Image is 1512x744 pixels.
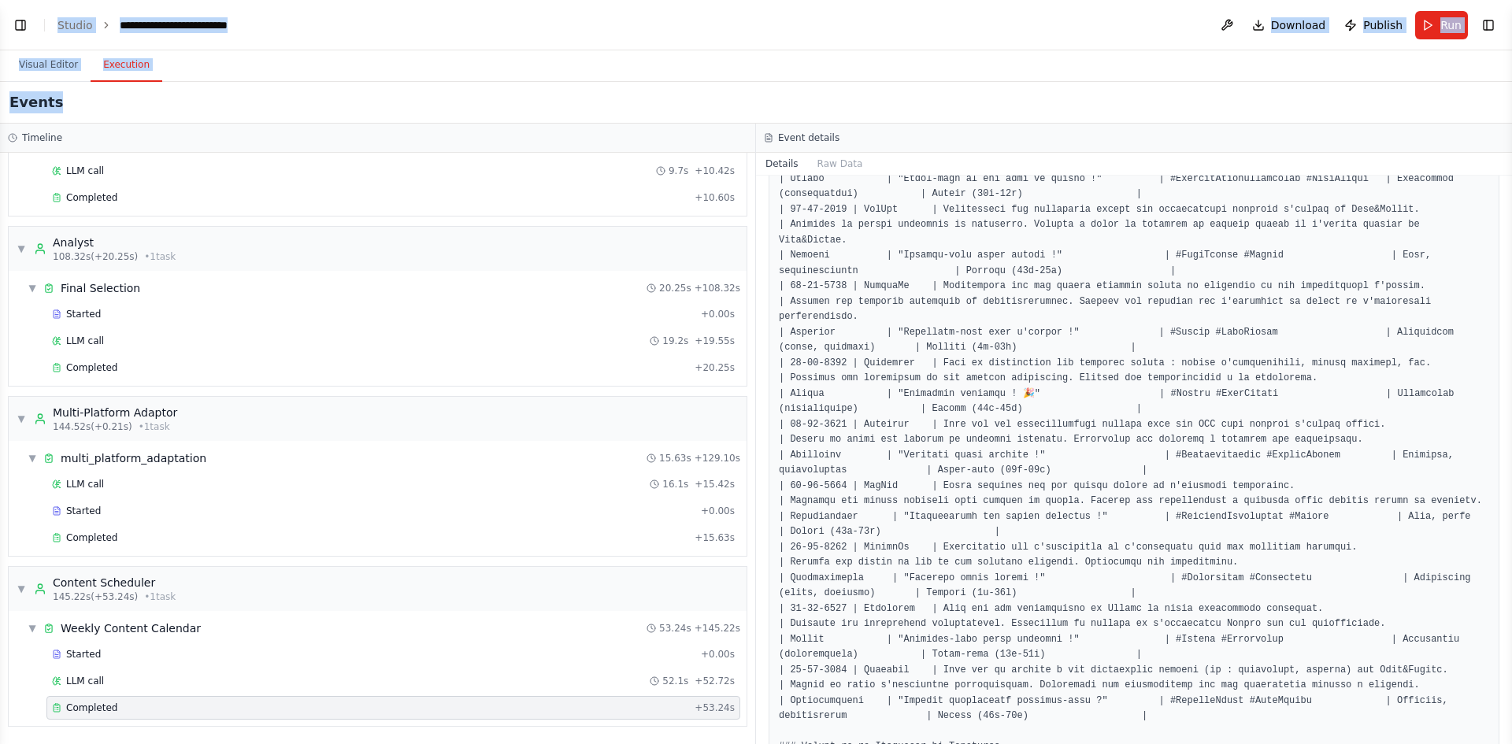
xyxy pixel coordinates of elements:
[53,575,176,590] div: Content Scheduler
[1415,11,1468,39] button: Run
[53,420,132,433] span: 144.52s (+0.21s)
[695,165,735,177] span: + 10.42s
[17,583,26,595] span: ▼
[695,531,735,544] span: + 15.63s
[57,19,93,31] a: Studio
[28,282,37,294] span: ▼
[57,17,260,33] nav: breadcrumb
[1271,17,1326,33] span: Download
[701,505,735,517] span: + 0.00s
[53,405,177,420] div: Multi-Platform Adaptor
[662,675,688,687] span: 52.1s
[1363,17,1403,33] span: Publish
[139,420,170,433] span: • 1 task
[9,91,63,113] h2: Events
[701,308,735,320] span: + 0.00s
[1440,17,1462,33] span: Run
[61,450,206,466] span: multi_platform_adaptation
[756,153,808,175] button: Details
[66,701,117,714] span: Completed
[66,361,117,374] span: Completed
[66,191,117,204] span: Completed
[66,531,117,544] span: Completed
[28,622,37,635] span: ▼
[1477,14,1499,36] button: Show right sidebar
[695,622,740,635] span: + 145.22s
[66,648,101,661] span: Started
[28,452,37,465] span: ▼
[53,590,138,603] span: 145.22s (+53.24s)
[61,280,140,296] span: Final Selection
[22,131,62,144] h3: Timeline
[695,361,735,374] span: + 20.25s
[662,335,688,347] span: 19.2s
[1338,11,1409,39] button: Publish
[659,452,691,465] span: 15.63s
[659,282,691,294] span: 20.25s
[669,165,688,177] span: 9.7s
[695,675,735,687] span: + 52.72s
[695,335,735,347] span: + 19.55s
[66,675,104,687] span: LLM call
[701,648,735,661] span: + 0.00s
[53,235,176,250] div: Analyst
[144,590,176,603] span: • 1 task
[695,478,735,490] span: + 15.42s
[695,452,740,465] span: + 129.10s
[695,701,735,714] span: + 53.24s
[17,413,26,425] span: ▼
[61,620,201,636] span: Weekly Content Calendar
[66,478,104,490] span: LLM call
[91,49,162,82] button: Execution
[1246,11,1332,39] button: Download
[66,308,101,320] span: Started
[808,153,873,175] button: Raw Data
[695,191,735,204] span: + 10.60s
[66,165,104,177] span: LLM call
[66,335,104,347] span: LLM call
[144,250,176,263] span: • 1 task
[778,131,839,144] h3: Event details
[6,49,91,82] button: Visual Editor
[9,14,31,36] button: Show left sidebar
[53,250,138,263] span: 108.32s (+20.25s)
[695,282,740,294] span: + 108.32s
[662,478,688,490] span: 16.1s
[659,622,691,635] span: 53.24s
[66,505,101,517] span: Started
[17,242,26,255] span: ▼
